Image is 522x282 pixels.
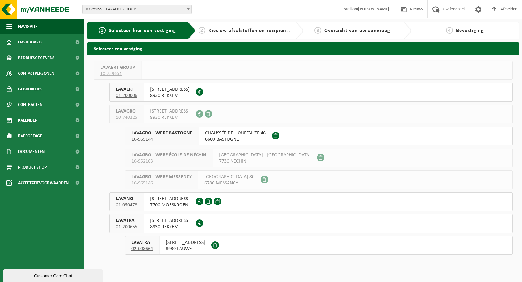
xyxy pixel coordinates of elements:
span: Product Shop [18,159,47,175]
span: [STREET_ADDRESS] [150,86,190,93]
span: LAVATRA [131,239,153,246]
span: LAVAGRO - WERF ÉCOLE DE NÉCHIN [131,152,206,158]
span: Overzicht van uw aanvraag [324,28,390,33]
span: Acceptatievoorwaarden [18,175,69,191]
span: Navigatie [18,19,37,34]
tcxspan: Call 01-200006 via 3CX [116,93,137,98]
button: LAVATRA 01-200655 [STREET_ADDRESS]8930 REKKEM [109,214,513,233]
span: 6600 BASTOGNE [205,136,266,143]
span: [STREET_ADDRESS] [150,218,190,224]
span: LAVAGRO [116,108,137,114]
button: LAVAGRO - WERF BASTOGNE 10-965144 CHAUSSÉE DE HOUFFALIZE 466600 BASTOGNE [125,127,513,145]
span: 10-759651 - LAVAERT GROUP [83,5,191,14]
span: Rapportage [18,128,42,144]
span: Documenten [18,144,45,159]
span: [GEOGRAPHIC_DATA] 80 [204,174,254,180]
span: 8930 REKKEM [150,93,190,99]
span: CHAUSSÉE DE HOUFFALIZE 46 [205,130,266,136]
span: 8930 LAUWE [166,246,205,252]
span: 3 [314,27,321,34]
tcxspan: Call 10-759651 - via 3CX [85,7,106,12]
button: LAVATRA 02-008664 [STREET_ADDRESS]8930 LAUWE [125,236,513,255]
span: Dashboard [18,34,42,50]
tcxspan: Call 10-759651 via 3CX [100,71,122,76]
span: LAVATRA [116,218,137,224]
span: Gebruikers [18,81,42,97]
span: 6780 MESSANCY [204,180,254,186]
span: 8930 REKKEM [150,114,190,121]
span: [GEOGRAPHIC_DATA] - [GEOGRAPHIC_DATA] [219,152,311,158]
tcxspan: Call 10-965144 via 3CX [131,137,153,142]
span: Contactpersonen [18,66,54,81]
span: 8930 REKKEM [150,224,190,230]
span: [STREET_ADDRESS] [150,196,190,202]
span: 2 [199,27,205,34]
span: Bevestiging [456,28,484,33]
strong: [PERSON_NAME] [358,7,389,12]
span: Bedrijfsgegevens [18,50,55,66]
span: 7700 MOESKROEN [150,202,190,208]
span: LAVANO [116,196,137,202]
span: LAVAERT GROUP [100,64,135,71]
span: Kies uw afvalstoffen en recipiënten [209,28,294,33]
tcxspan: Call 10-740225 via 3CX [116,115,137,120]
span: 4 [446,27,453,34]
tcxspan: Call 01-050478 via 3CX [116,203,137,208]
span: LAVAGRO - WERF BASTOGNE [131,130,192,136]
span: Contracten [18,97,42,113]
tcxspan: Call 02-008664 via 3CX [131,246,153,251]
iframe: chat widget [3,268,104,282]
span: LAVAGRO - WERF MESSENCY [131,174,192,180]
span: LAVAERT [116,86,137,93]
tcxspan: Call 01-200655 via 3CX [116,224,137,229]
tcxspan: Call 10-965146 via 3CX [131,181,153,186]
button: LAVANO 01-050478 [STREET_ADDRESS]7700 MOESKROEN [109,192,513,211]
span: Kalender [18,113,37,128]
span: 10-759651 - LAVAERT GROUP [82,5,192,14]
span: 7730 NÉCHIN [219,158,311,164]
span: [STREET_ADDRESS] [150,108,190,114]
tcxspan: Call 10-952103 via 3CX [131,159,153,164]
span: 1 [99,27,106,34]
span: Selecteer hier een vestiging [109,28,176,33]
span: [STREET_ADDRESS] [166,239,205,246]
h2: Selecteer een vestiging [87,42,519,54]
button: LAVAERT 01-200006 [STREET_ADDRESS]8930 REKKEM [109,83,513,102]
